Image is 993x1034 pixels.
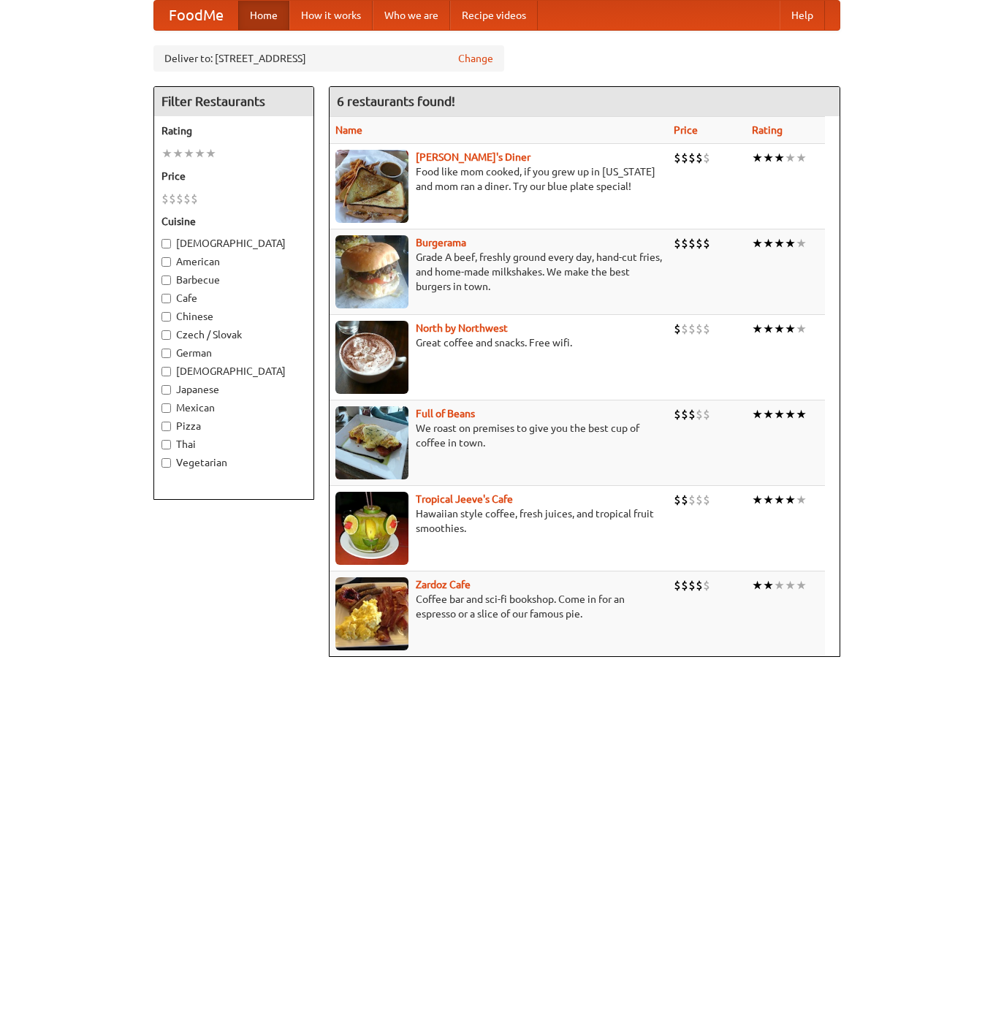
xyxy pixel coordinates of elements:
[153,45,504,72] div: Deliver to: [STREET_ADDRESS]
[681,321,688,337] li: $
[161,257,171,267] input: American
[688,492,696,508] li: $
[703,577,710,593] li: $
[416,237,466,248] a: Burgerama
[416,408,475,419] b: Full of Beans
[335,577,408,650] img: zardoz.jpg
[763,577,774,593] li: ★
[289,1,373,30] a: How it works
[696,235,703,251] li: $
[161,236,306,251] label: [DEMOGRAPHIC_DATA]
[674,235,681,251] li: $
[752,577,763,593] li: ★
[785,235,796,251] li: ★
[161,214,306,229] h5: Cuisine
[688,321,696,337] li: $
[161,419,306,433] label: Pizza
[681,235,688,251] li: $
[335,492,408,565] img: jeeves.jpg
[796,321,807,337] li: ★
[161,385,171,395] input: Japanese
[688,150,696,166] li: $
[796,150,807,166] li: ★
[161,239,171,248] input: [DEMOGRAPHIC_DATA]
[674,124,698,136] a: Price
[335,406,408,479] img: beans.jpg
[681,150,688,166] li: $
[335,592,662,621] p: Coffee bar and sci-fi bookshop. Come in for an espresso or a slice of our famous pie.
[161,309,306,324] label: Chinese
[681,406,688,422] li: $
[703,492,710,508] li: $
[785,577,796,593] li: ★
[674,321,681,337] li: $
[176,191,183,207] li: $
[785,492,796,508] li: ★
[161,327,306,342] label: Czech / Slovak
[696,577,703,593] li: $
[674,150,681,166] li: $
[780,1,825,30] a: Help
[191,191,198,207] li: $
[161,273,306,287] label: Barbecue
[752,124,783,136] a: Rating
[696,321,703,337] li: $
[688,577,696,593] li: $
[154,87,313,116] h4: Filter Restaurants
[763,492,774,508] li: ★
[161,191,169,207] li: $
[161,349,171,358] input: German
[796,492,807,508] li: ★
[183,191,191,207] li: $
[238,1,289,30] a: Home
[416,579,471,590] a: Zardoz Cafe
[373,1,450,30] a: Who we are
[161,458,171,468] input: Vegetarian
[752,492,763,508] li: ★
[674,492,681,508] li: $
[161,346,306,360] label: German
[763,150,774,166] li: ★
[752,321,763,337] li: ★
[205,145,216,161] li: ★
[161,367,171,376] input: [DEMOGRAPHIC_DATA]
[194,145,205,161] li: ★
[161,422,171,431] input: Pizza
[335,250,662,294] p: Grade A beef, freshly ground every day, hand-cut fries, and home-made milkshakes. We make the bes...
[169,191,176,207] li: $
[183,145,194,161] li: ★
[703,406,710,422] li: $
[335,421,662,450] p: We roast on premises to give you the best cup of coffee in town.
[681,492,688,508] li: $
[161,145,172,161] li: ★
[458,51,493,66] a: Change
[703,235,710,251] li: $
[416,493,513,505] a: Tropical Jeeve's Cafe
[161,440,171,449] input: Thai
[763,235,774,251] li: ★
[416,151,530,163] a: [PERSON_NAME]'s Diner
[774,492,785,508] li: ★
[696,492,703,508] li: $
[703,321,710,337] li: $
[161,254,306,269] label: American
[763,406,774,422] li: ★
[335,335,662,350] p: Great coffee and snacks. Free wifi.
[785,150,796,166] li: ★
[416,322,508,334] a: North by Northwest
[752,235,763,251] li: ★
[688,406,696,422] li: $
[161,403,171,413] input: Mexican
[161,275,171,285] input: Barbecue
[752,406,763,422] li: ★
[161,364,306,379] label: [DEMOGRAPHIC_DATA]
[337,94,455,108] ng-pluralize: 6 restaurants found!
[696,150,703,166] li: $
[161,312,171,322] input: Chinese
[161,291,306,305] label: Cafe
